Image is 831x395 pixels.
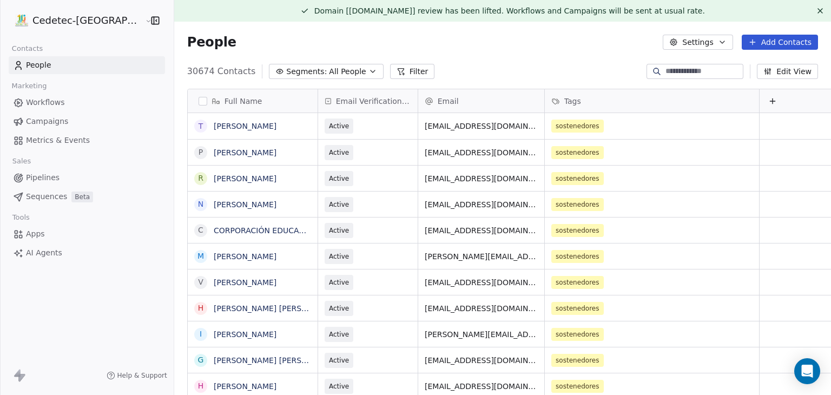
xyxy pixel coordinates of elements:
span: [EMAIL_ADDRESS][DOMAIN_NAME] [425,147,538,158]
span: Active [329,277,349,288]
span: Domain [[DOMAIN_NAME]] review has been lifted. Workflows and Campaigns will be sent at usual rate. [314,6,705,15]
span: Metrics & Events [26,135,90,146]
span: Active [329,225,349,236]
span: Sequences [26,191,67,202]
span: sostenedores [551,380,604,393]
span: sostenedores [551,120,604,133]
span: Active [329,147,349,158]
a: SequencesBeta [9,188,165,206]
span: Sales [8,153,36,169]
span: [EMAIL_ADDRESS][DOMAIN_NAME] [425,277,538,288]
span: Active [329,121,349,131]
div: Tags [545,89,759,113]
button: Edit View [757,64,818,79]
div: P [199,147,203,158]
span: Full Name [225,96,262,107]
span: Beta [71,192,93,202]
div: M [197,251,204,262]
div: Full Name [188,89,318,113]
a: Apps [9,225,165,243]
span: Active [329,381,349,392]
button: Filter [390,64,435,79]
a: [PERSON_NAME] [214,148,276,157]
a: [PERSON_NAME] [214,174,276,183]
div: Email Verification Status [318,89,418,113]
span: Active [329,251,349,262]
span: [EMAIL_ADDRESS][DOMAIN_NAME] [425,381,538,392]
span: [EMAIL_ADDRESS][DOMAIN_NAME] [425,303,538,314]
div: Email [418,89,544,113]
span: sostenedores [551,172,604,185]
span: sostenedores [551,224,604,237]
a: Metrics & Events [9,131,165,149]
span: All People [329,66,366,77]
span: Segments: [286,66,327,77]
span: Active [329,355,349,366]
span: Active [329,329,349,340]
a: [PERSON_NAME] [214,330,276,339]
div: I [200,328,202,340]
span: 30674 Contacts [187,65,256,78]
div: H [198,302,204,314]
span: [EMAIL_ADDRESS][DOMAIN_NAME] [425,173,538,184]
a: [PERSON_NAME] [214,278,276,287]
a: Help & Support [107,371,167,380]
span: [EMAIL_ADDRESS][DOMAIN_NAME] [425,199,538,210]
a: [PERSON_NAME] [214,252,276,261]
span: Workflows [26,97,65,108]
div: N [198,199,203,210]
a: [PERSON_NAME] [214,382,276,391]
span: Tags [564,96,581,107]
span: sostenedores [551,328,604,341]
span: Active [329,173,349,184]
span: sostenedores [551,198,604,211]
span: Campaigns [26,116,68,127]
div: H [198,380,204,392]
span: AI Agents [26,247,62,259]
span: [EMAIL_ADDRESS][DOMAIN_NAME] [425,355,538,366]
span: sostenedores [551,146,604,159]
span: sostenedores [551,354,604,367]
span: [EMAIL_ADDRESS][DOMAIN_NAME] [425,121,538,131]
span: sostenedores [551,302,604,315]
span: People [26,60,51,71]
span: sostenedores [551,276,604,289]
div: T [198,121,203,132]
a: Campaigns [9,113,165,130]
a: Workflows [9,94,165,111]
span: Pipelines [26,172,60,183]
a: People [9,56,165,74]
a: Pipelines [9,169,165,187]
div: R [198,173,203,184]
span: People [187,34,236,50]
a: [PERSON_NAME] [PERSON_NAME] [214,304,342,313]
span: Email Verification Status [336,96,411,107]
span: Help & Support [117,371,167,380]
img: IMAGEN%2010%20A%C3%83%C2%91OS.png [15,14,28,27]
span: sostenedores [551,250,604,263]
span: Active [329,199,349,210]
div: G [197,354,203,366]
span: [PERSON_NAME][EMAIL_ADDRESS][DOMAIN_NAME] [425,329,538,340]
div: V [198,276,203,288]
div: C [198,225,203,236]
a: CORPORACIÓN EDUCACIONAL [PERSON_NAME] [214,226,393,235]
a: [PERSON_NAME] [PERSON_NAME] [214,356,342,365]
span: [EMAIL_ADDRESS][DOMAIN_NAME] [425,225,538,236]
button: Settings [663,35,733,50]
span: Email [438,96,459,107]
a: [PERSON_NAME] [214,200,276,209]
button: Cedetec-[GEOGRAPHIC_DATA] [13,11,137,30]
div: Open Intercom Messenger [794,358,820,384]
span: Active [329,303,349,314]
span: Tools [8,209,34,226]
button: Add Contacts [742,35,818,50]
span: Apps [26,228,45,240]
a: [PERSON_NAME] [214,122,276,130]
span: Marketing [7,78,51,94]
span: Cedetec-[GEOGRAPHIC_DATA] [32,14,142,28]
span: Contacts [7,41,48,57]
span: [PERSON_NAME][EMAIL_ADDRESS][PERSON_NAME][DOMAIN_NAME] [425,251,538,262]
a: AI Agents [9,244,165,262]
